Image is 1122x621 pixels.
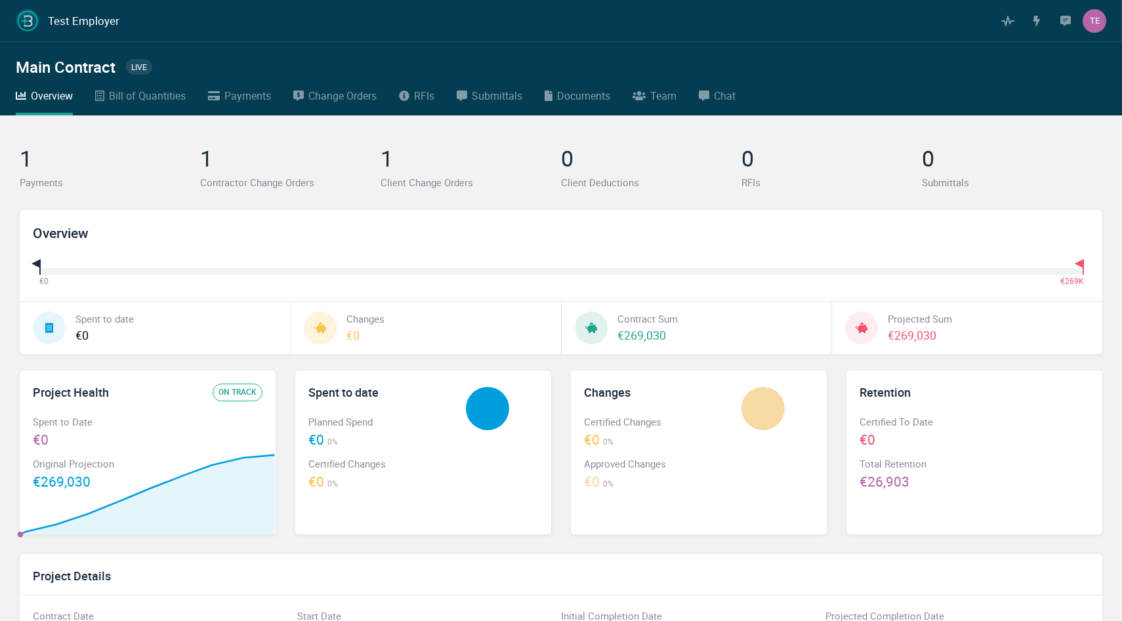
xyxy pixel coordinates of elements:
div: Certified To Date [860,414,1102,430]
div: €0 [75,327,134,344]
div: Total Retention [860,456,1102,471]
span: €0 [584,430,600,449]
div: € 0 [39,275,49,287]
a: Bill of Quantities [95,87,186,115]
a: Payments [208,87,271,115]
span: €0 [308,430,324,449]
div: live [126,59,152,75]
div: Overview [31,87,73,104]
div: RFIs [741,175,922,190]
div: €0 [346,327,384,344]
span: 0 % [324,478,338,489]
div: €269,030 [617,327,678,344]
span: 0 % [324,436,338,447]
h3: Retention [846,371,1102,401]
h3: Spent to date [295,371,466,401]
div: Submittals [472,87,522,104]
h3: Project Health [20,371,276,401]
a: Change Orders [293,87,377,115]
a: Chat [699,87,736,115]
div: Certified to date: €0 [39,260,41,275]
div: Certified Changes [308,456,466,471]
a: Overview [16,87,73,115]
span: 0 % [600,478,613,489]
div: Approved Changes [584,456,741,471]
div: Contract Sum [617,311,678,327]
div: Documents [557,87,610,104]
span: €26,903 [860,472,909,491]
div: Projected Sum [888,311,952,327]
div: Spent to date [75,311,134,327]
div: Bill of Quantities [109,87,186,104]
div: Projected Sum: €269K [1083,260,1084,275]
a: Team [633,87,676,115]
span: €0 [308,472,324,491]
div: Main Contract [16,55,115,79]
div: 0 [922,142,1102,190]
div: Client Change Orders [381,175,561,190]
h3: Changes [571,371,741,401]
div: €269K [1060,275,1084,287]
div: Submittals [922,175,1102,190]
span: 0 % [600,436,613,447]
h1: Test Employer [48,14,119,28]
h3: Project Details [20,554,1102,595]
div: €269,030 [888,327,952,344]
a: Submittals [457,87,522,115]
div: Messages [1054,9,1077,33]
div: Payments [20,175,200,190]
div: 0 [561,142,741,190]
div: Changes [346,311,384,327]
div: Profile [1083,9,1106,33]
div: Spent to Date [33,414,276,430]
div: Contractor Change Orders [200,175,381,190]
h3: Overview [20,210,1102,244]
span: €0 [584,472,600,491]
button: TE [1083,9,1106,33]
span: €0 [860,430,875,449]
div: Actions [1025,9,1049,33]
img: AddJust [16,9,39,33]
a: Test Employer [16,9,119,33]
div: RFIs [414,87,434,104]
div: 1 [200,142,381,190]
div: 1 [381,142,561,190]
div: 1 [20,142,200,190]
span: On track [213,384,262,401]
a: RFIs [399,87,434,115]
div: Chat [714,87,736,104]
div: Activity [996,9,1020,33]
div: Payments [224,87,271,104]
div: Certified Changes [584,414,741,430]
div: Planned Spend [308,414,466,430]
div: Client Deductions [561,175,741,190]
div: 0 [741,142,922,190]
div: Team [650,87,676,104]
a: Documents [545,87,610,115]
div: Change Orders [308,87,377,104]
